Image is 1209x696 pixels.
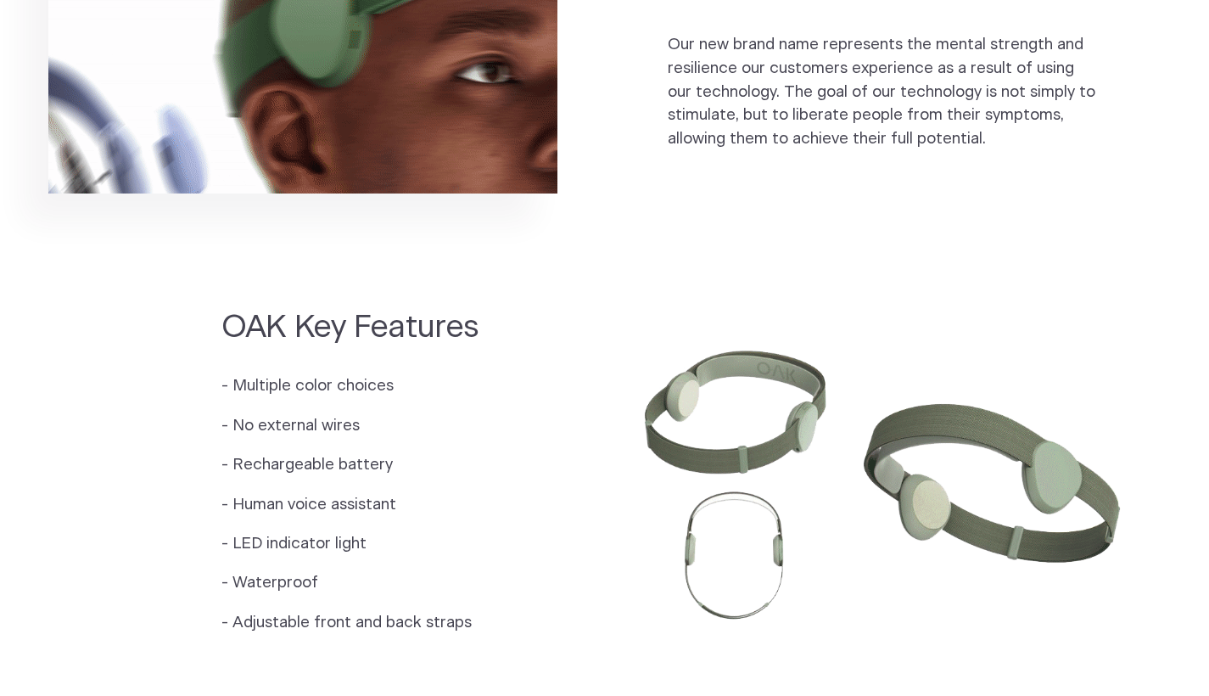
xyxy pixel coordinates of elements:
[221,532,479,556] p: - LED indicator light
[221,306,479,348] h2: OAK Key Features
[221,414,479,438] p: - No external wires
[221,493,479,517] p: - Human voice assistant
[221,611,479,635] p: - Adjustable front and back straps
[221,571,479,595] p: - Waterproof
[221,374,479,398] p: - Multiple color choices
[221,453,479,477] p: - Rechargeable battery
[668,33,1098,151] p: Our new brand name represents the mental strength and resilience our customers experience as a re...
